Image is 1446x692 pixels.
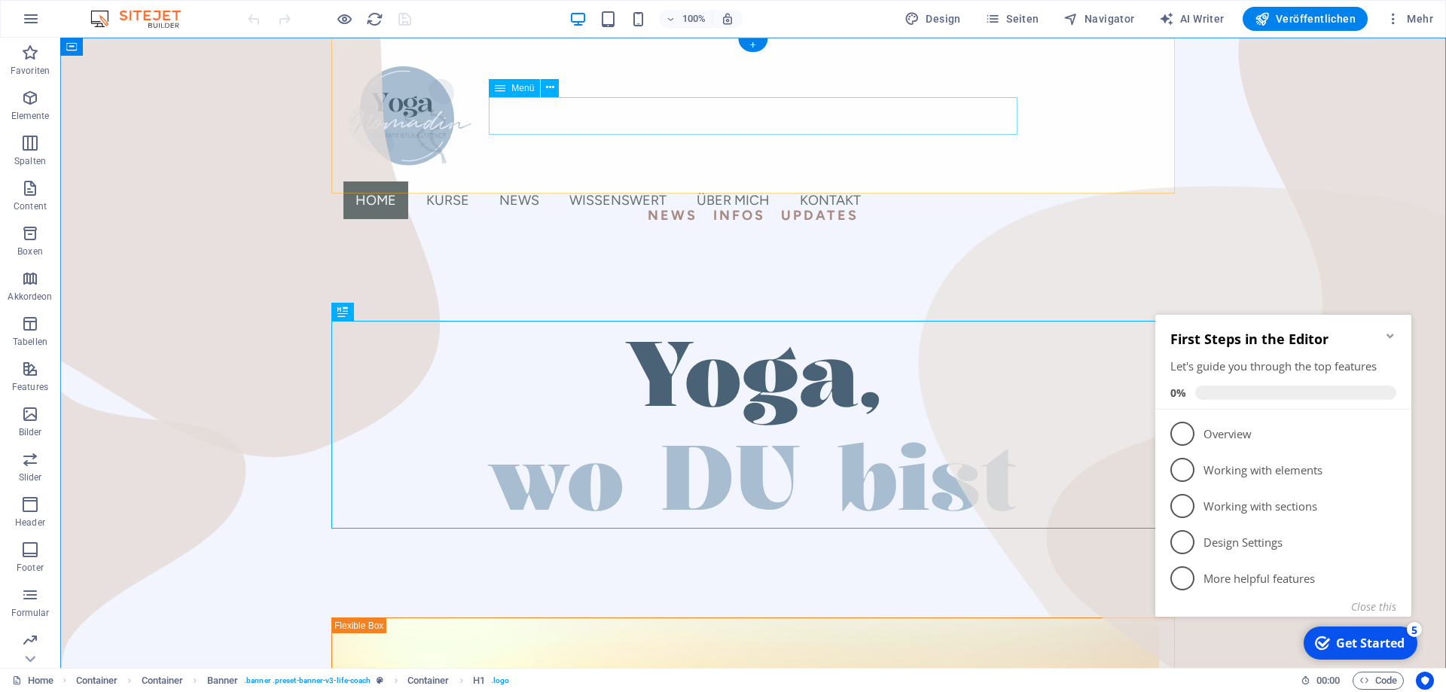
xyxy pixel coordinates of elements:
[15,517,45,529] p: Header
[6,224,262,261] li: Design Settings
[682,10,706,28] h6: 100%
[1359,672,1397,690] span: Code
[21,59,247,75] div: Let's guide you through the top features
[377,676,383,684] i: Dieses Element ist ein anpassbares Preset
[1316,672,1340,690] span: 00 00
[76,672,118,690] span: Klick zum Auswählen. Doppelklick zum Bearbeiten
[659,10,712,28] button: 100%
[142,672,184,690] span: Klick zum Auswählen. Doppelklick zum Bearbeiten
[1255,11,1356,26] span: Veröffentlichen
[12,672,53,690] a: Klick, um Auswahl aufzuheben. Doppelklick öffnet Seitenverwaltung
[207,672,239,690] span: Klick zum Auswählen. Doppelklick zum Bearbeiten
[76,672,510,690] nav: breadcrumb
[11,607,50,619] p: Formular
[1057,7,1141,31] button: Navigator
[1386,11,1433,26] span: Mehr
[366,11,383,28] i: Seite neu laden
[1153,7,1231,31] button: AI Writer
[17,562,44,574] p: Footer
[1380,7,1439,31] button: Mehr
[1159,11,1225,26] span: AI Writer
[11,65,50,77] p: Favoriten
[54,271,235,287] p: More helpful features
[8,291,52,303] p: Akkordeon
[54,127,235,142] p: Overview
[13,336,47,348] p: Tabellen
[6,152,262,188] li: Working with elements
[407,672,450,690] span: Klick zum Auswählen. Doppelklick zum Bearbeiten
[905,11,961,26] span: Design
[19,471,42,483] p: Slider
[19,426,42,438] p: Bilder
[1301,672,1341,690] h6: Session-Zeit
[235,30,247,42] div: Minimize checklist
[898,7,967,31] button: Design
[54,163,235,178] p: Working with elements
[491,672,509,690] span: . logo
[335,10,353,28] button: Klicke hier, um den Vorschau-Modus zu verlassen
[14,155,46,167] p: Spalten
[1243,7,1368,31] button: Veröffentlichen
[6,116,262,152] li: Overview
[738,38,767,52] div: +
[21,86,46,100] span: 0%
[54,235,235,251] p: Design Settings
[11,110,50,122] p: Elemente
[21,30,247,48] h2: First Steps in the Editor
[511,84,534,93] span: Menü
[1327,675,1329,686] span: :
[187,335,255,352] div: Get Started
[12,381,48,393] p: Features
[244,672,371,690] span: . banner .preset-banner-v3-life-coach
[6,188,262,224] li: Working with sections
[258,322,273,337] div: 5
[14,200,47,212] p: Content
[979,7,1045,31] button: Seiten
[721,12,734,26] i: Bei Größenänderung Zoomstufe automatisch an das gewählte Gerät anpassen.
[1353,672,1404,690] button: Code
[154,327,268,360] div: Get Started 5 items remaining, 0% complete
[985,11,1039,26] span: Seiten
[1063,11,1135,26] span: Navigator
[202,300,247,314] button: Close this
[17,245,43,258] p: Boxen
[87,10,200,28] img: Editor Logo
[473,672,485,690] span: Klick zum Auswählen. Doppelklick zum Bearbeiten
[6,261,262,297] li: More helpful features
[54,199,235,215] p: Working with sections
[1416,672,1434,690] button: Usercentrics
[365,10,383,28] button: reload
[898,7,967,31] div: Design (Strg+Alt+Y)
